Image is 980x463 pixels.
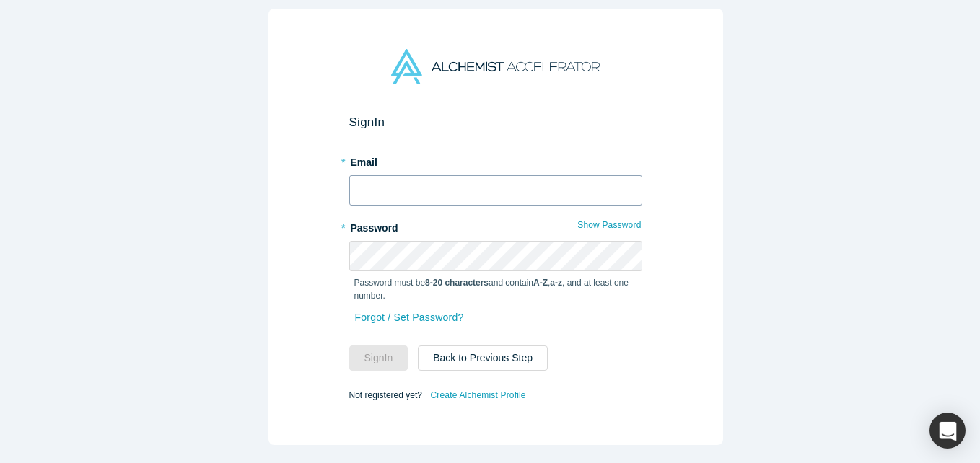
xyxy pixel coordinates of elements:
span: Not registered yet? [349,390,422,400]
button: Show Password [577,216,642,234]
strong: a-z [550,278,562,288]
strong: 8-20 characters [425,278,489,288]
a: Forgot / Set Password? [354,305,465,330]
label: Email [349,150,642,170]
label: Password [349,216,642,236]
img: Alchemist Accelerator Logo [391,49,599,84]
h2: Sign In [349,115,642,130]
button: Back to Previous Step [418,345,548,371]
button: SignIn [349,345,408,371]
strong: A-Z [533,278,548,288]
a: Create Alchemist Profile [429,386,526,405]
p: Password must be and contain , , and at least one number. [354,276,637,302]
